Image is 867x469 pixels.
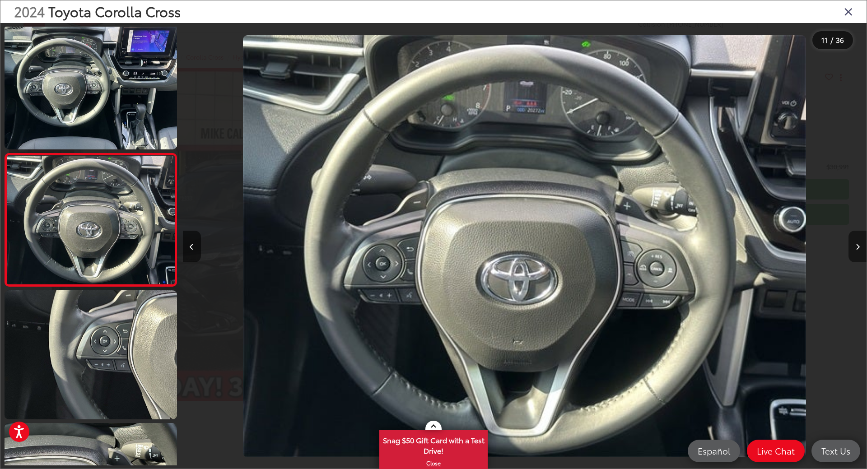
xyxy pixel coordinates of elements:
img: 2024 Toyota Corolla Cross Hybrid SE [243,35,806,457]
a: Español [688,440,740,462]
img: 2024 Toyota Corolla Cross Hybrid SE [3,19,178,151]
span: 2024 [14,1,45,21]
span: Snag $50 Gift Card with a Test Drive! [380,431,487,458]
span: Español [693,445,735,456]
button: Previous image [183,231,201,262]
a: Live Chat [747,440,805,462]
span: Live Chat [752,445,799,456]
a: Text Us [811,440,860,462]
span: 36 [836,35,844,45]
span: / [830,37,834,43]
span: Toyota Corolla Cross [48,1,181,21]
button: Next image [848,231,867,262]
span: 11 [821,35,828,45]
div: 2024 Toyota Corolla Cross Hybrid SE 10 [183,35,867,457]
i: Close gallery [844,5,853,17]
img: 2024 Toyota Corolla Cross Hybrid SE [5,156,176,284]
img: 2024 Toyota Corolla Cross Hybrid SE [3,289,178,421]
span: Text Us [817,445,855,456]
